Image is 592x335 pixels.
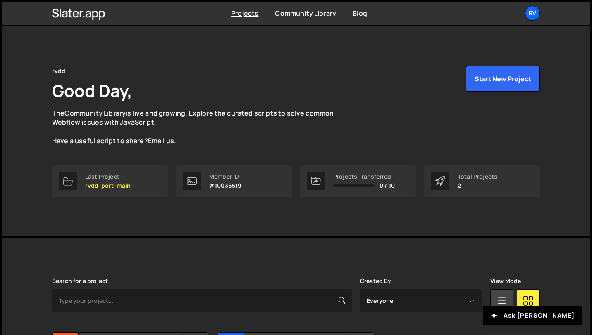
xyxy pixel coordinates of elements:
[275,9,336,18] a: Community Library
[466,66,540,92] button: Start New Project
[52,79,132,102] h1: Good Day,
[490,278,521,284] label: View Mode
[231,9,258,18] a: Projects
[209,173,241,180] div: Member ID
[52,66,66,76] div: rvdd
[380,182,395,189] span: 0 / 10
[333,173,395,180] div: Projects Transferred
[85,173,131,180] div: Last Project
[458,173,497,180] div: Total Projects
[52,278,108,284] label: Search for a project
[85,182,131,189] p: rvdd-port-main
[209,182,241,189] p: #10036519
[458,182,497,189] p: 2
[52,165,168,197] a: Last Project rvdd-port-main
[525,6,540,21] a: rv
[353,9,367,18] a: Blog
[52,109,350,146] p: The is live and growing. Explore the curated scripts to solve common Webflow issues with JavaScri...
[360,278,391,284] label: Created By
[52,289,352,312] input: Type your project...
[483,306,582,325] button: Ask [PERSON_NAME]
[148,136,174,145] a: Email us
[64,109,126,118] a: Community Library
